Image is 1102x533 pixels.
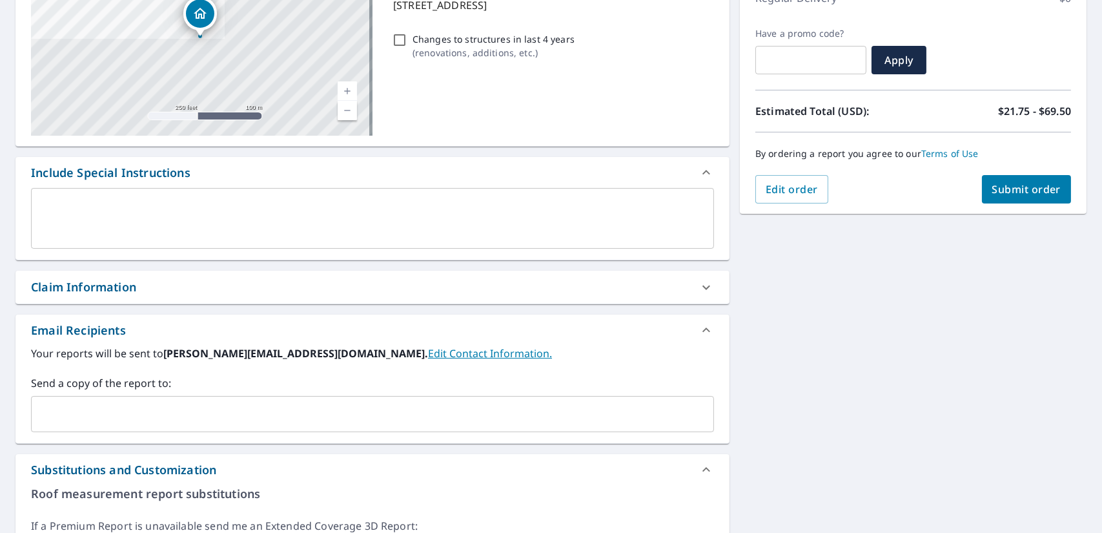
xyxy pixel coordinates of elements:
[982,175,1072,204] button: Submit order
[921,147,979,160] a: Terms of Use
[31,164,190,182] div: Include Special Instructions
[31,485,714,503] p: Roof measurement report substitutions
[15,271,730,304] div: Claim Information
[338,81,357,101] a: Current Level 17, Zoom In
[872,46,926,74] button: Apply
[755,175,828,204] button: Edit order
[15,157,730,188] div: Include Special Instructions
[428,346,552,361] a: EditContactInfo
[413,46,575,59] p: ( renovations, additions, etc. )
[998,103,1071,119] p: $21.75 - $69.50
[31,322,126,339] div: Email Recipients
[338,101,357,120] a: Current Level 17, Zoom Out
[755,28,866,39] label: Have a promo code?
[882,53,916,67] span: Apply
[31,346,714,361] label: Your reports will be sent to
[766,182,818,196] span: Edit order
[15,454,730,485] div: Substitutions and Customization
[31,461,216,479] div: Substitutions and Customization
[755,148,1071,160] p: By ordering a report you agree to our
[163,346,428,361] b: [PERSON_NAME][EMAIL_ADDRESS][DOMAIN_NAME].
[15,315,730,346] div: Email Recipients
[755,103,913,119] p: Estimated Total (USD):
[992,182,1061,196] span: Submit order
[31,278,136,296] div: Claim Information
[31,375,714,391] label: Send a copy of the report to:
[413,32,575,46] p: Changes to structures in last 4 years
